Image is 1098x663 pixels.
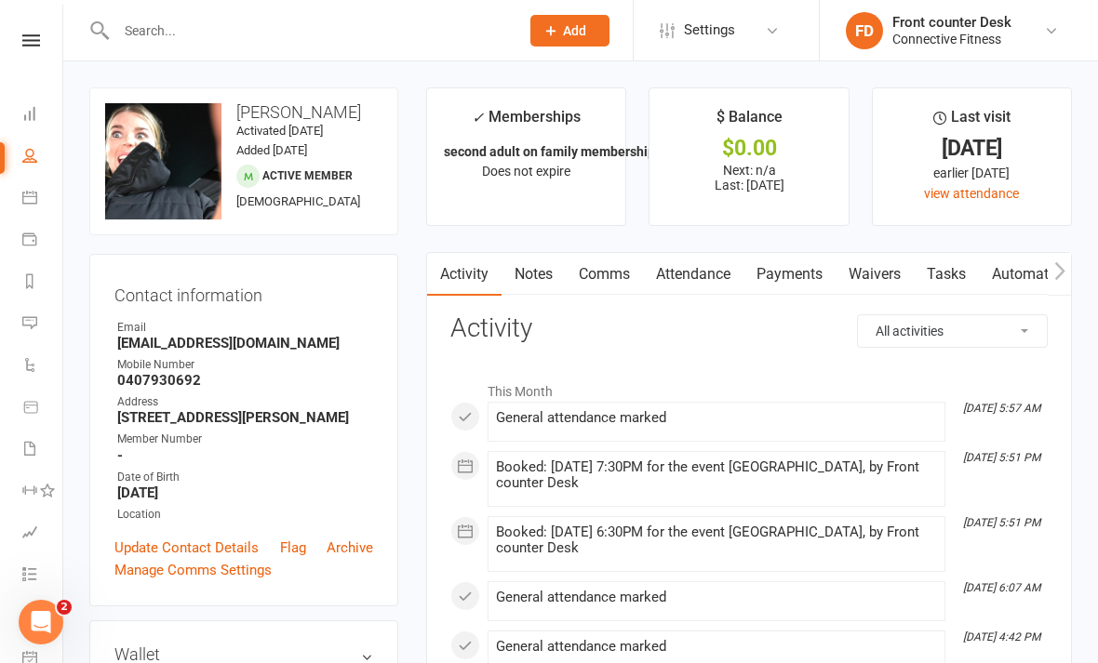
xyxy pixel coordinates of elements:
button: Add [530,15,609,46]
div: Location [117,506,373,524]
a: Manage Comms Settings [114,559,272,581]
li: This Month [450,372,1048,402]
div: $0.00 [666,139,831,158]
span: Add [563,23,586,38]
a: Payments [22,220,64,262]
strong: - [117,447,373,464]
img: image1754900399.png [105,103,221,219]
strong: [STREET_ADDRESS][PERSON_NAME] [117,409,373,426]
a: Assessments [22,513,64,555]
a: Comms [566,253,643,296]
div: FD [846,12,883,49]
i: ✓ [472,109,484,126]
i: [DATE] 4:42 PM [963,630,1040,643]
div: Booked: [DATE] 6:30PM for the event [GEOGRAPHIC_DATA], by Front counter Desk [496,524,937,556]
a: Calendar [22,179,64,220]
a: view attendance [924,186,1019,201]
div: Connective Fitness [892,31,1011,47]
a: What's New [22,597,64,639]
h3: Contact information [114,279,373,305]
div: Last visit [933,105,1011,139]
h3: Activity [450,314,1048,343]
i: [DATE] 5:51 PM [963,516,1040,529]
a: Payments [743,253,836,296]
i: [DATE] 5:57 AM [963,402,1040,415]
div: Booked: [DATE] 7:30PM for the event [GEOGRAPHIC_DATA], by Front counter Desk [496,459,937,491]
h3: [PERSON_NAME] [105,103,382,122]
a: Tasks [914,253,979,296]
div: earlier [DATE] [890,163,1054,183]
i: [DATE] 5:51 PM [963,451,1040,464]
a: Archive [327,537,373,559]
time: Added [DATE] [236,143,307,157]
strong: 0407930692 [117,372,373,389]
div: General attendance marked [496,639,937,655]
a: Attendance [643,253,743,296]
a: People [22,137,64,179]
a: Update Contact Details [114,537,259,559]
span: 2 [57,600,72,615]
iframe: Intercom live chat [19,600,63,644]
a: Activity [427,253,502,296]
a: Reports [22,262,64,304]
div: General attendance marked [496,590,937,605]
span: Active member [262,169,353,182]
a: Automations [979,253,1090,296]
a: Dashboard [22,95,64,137]
a: Flag [280,537,306,559]
span: Does not expire [482,164,570,179]
p: Next: n/a Last: [DATE] [666,163,831,192]
div: Email [117,319,373,337]
div: Member Number [117,431,373,448]
div: Mobile Number [117,356,373,374]
input: Search... [111,18,506,44]
div: Memberships [472,105,581,139]
span: Settings [684,9,735,51]
a: Product Sales [22,388,64,430]
strong: [DATE] [117,484,373,501]
a: Notes [502,253,566,296]
strong: second adult on family membership [444,144,655,159]
div: Address [117,393,373,411]
div: $ Balance [716,105,783,139]
a: Waivers [836,253,914,296]
time: Activated [DATE] [236,124,323,138]
span: [DEMOGRAPHIC_DATA] [236,194,360,208]
div: General attendance marked [496,410,937,426]
i: [DATE] 6:07 AM [963,581,1040,594]
div: Date of Birth [117,469,373,486]
strong: [EMAIL_ADDRESS][DOMAIN_NAME] [117,335,373,351]
div: Front counter Desk [892,14,1011,31]
div: [DATE] [890,139,1054,158]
